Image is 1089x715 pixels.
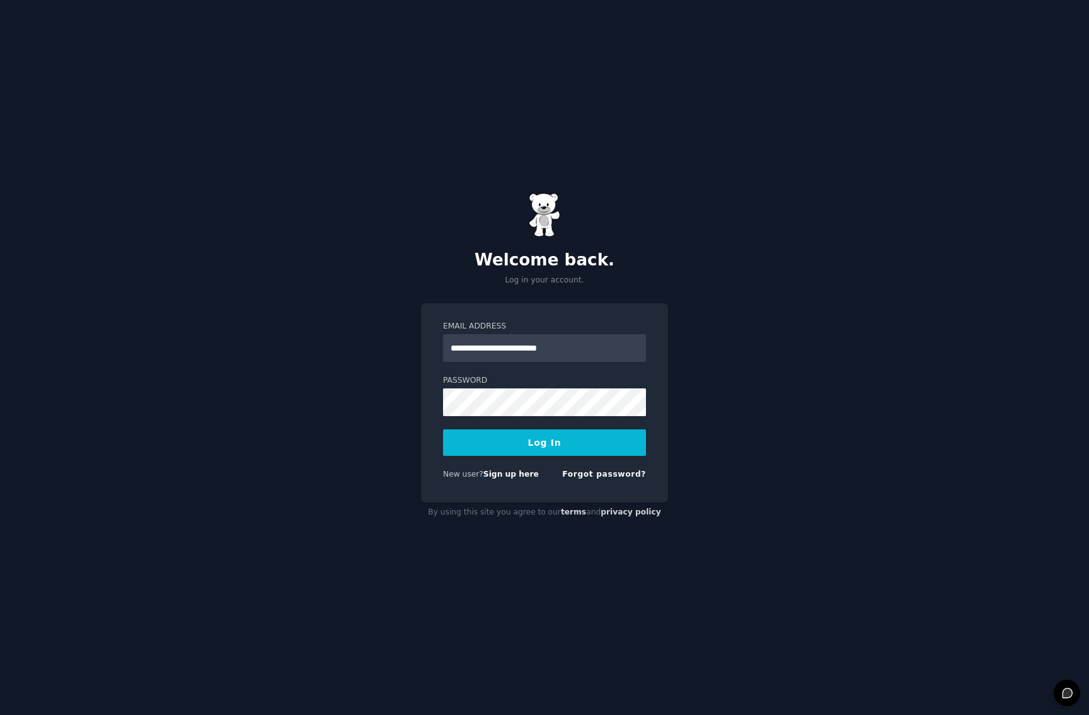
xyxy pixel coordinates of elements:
[443,470,483,479] span: New user?
[443,375,646,387] label: Password
[421,250,668,270] h2: Welcome back.
[443,429,646,456] button: Log In
[601,508,661,516] a: privacy policy
[529,193,560,237] img: Gummy Bear
[443,321,646,332] label: Email Address
[562,470,646,479] a: Forgot password?
[561,508,586,516] a: terms
[421,275,668,286] p: Log in your account.
[483,470,539,479] a: Sign up here
[421,503,668,523] div: By using this site you agree to our and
